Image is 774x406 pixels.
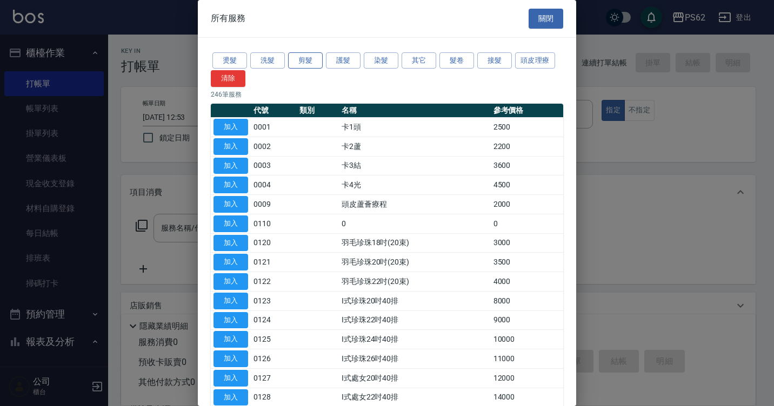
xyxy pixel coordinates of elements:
td: 卡2蘆 [339,137,491,156]
button: 加入 [213,138,248,155]
td: 9000 [491,310,563,330]
button: 加入 [213,350,248,367]
td: 2500 [491,118,563,137]
td: 羽毛珍珠22吋(20束) [339,272,491,292]
td: 4000 [491,272,563,292]
td: 0009 [251,195,297,214]
button: 燙髮 [212,52,247,69]
th: 代號 [251,104,297,118]
td: 0002 [251,137,297,156]
td: 0110 [251,214,297,233]
td: 0121 [251,253,297,272]
th: 名稱 [339,104,491,118]
td: 0125 [251,330,297,349]
td: 頭皮蘆薈療程 [339,195,491,214]
td: 11000 [491,349,563,369]
span: 所有服務 [211,13,245,24]
td: 0123 [251,291,297,310]
button: 接髮 [477,52,512,69]
button: 加入 [213,215,248,232]
th: 參考價格 [491,104,563,118]
td: 卡4光 [339,175,491,195]
p: 246 筆服務 [211,90,563,99]
td: 0126 [251,349,297,369]
button: 護髮 [326,52,361,69]
td: 0120 [251,233,297,253]
td: 卡3結 [339,156,491,175]
button: 加入 [213,254,248,270]
button: 加入 [213,312,248,329]
td: I式珍珠24吋40排 [339,330,491,349]
td: 0124 [251,310,297,330]
td: 10000 [491,330,563,349]
td: 12000 [491,368,563,388]
td: 0004 [251,175,297,195]
td: 3600 [491,156,563,175]
button: 洗髮 [250,52,285,69]
td: 2200 [491,137,563,156]
button: 頭皮理療 [515,52,555,69]
button: 關閉 [529,9,563,29]
button: 加入 [213,158,248,174]
td: 3500 [491,253,563,272]
button: 加入 [213,235,248,252]
button: 清除 [211,70,245,87]
button: 加入 [213,273,248,290]
button: 染髮 [364,52,398,69]
td: 羽毛珍珠20吋(20束) [339,253,491,272]
button: 加入 [213,331,248,348]
td: 0 [339,214,491,233]
button: 加入 [213,293,248,309]
button: 加入 [213,119,248,136]
th: 類別 [297,104,338,118]
td: 0003 [251,156,297,175]
td: 羽毛珍珠18吋(20束) [339,233,491,253]
td: 0 [491,214,563,233]
td: I式珍珠26吋40排 [339,349,491,369]
button: 加入 [213,177,248,193]
td: 卡1頭 [339,118,491,137]
button: 加入 [213,389,248,406]
button: 髮卷 [439,52,474,69]
button: 剪髮 [288,52,323,69]
td: 0122 [251,272,297,292]
td: 8000 [491,291,563,310]
td: 0127 [251,368,297,388]
td: 2000 [491,195,563,214]
td: I式珍珠20吋40排 [339,291,491,310]
td: 3000 [491,233,563,253]
button: 加入 [213,370,248,387]
td: 0001 [251,118,297,137]
button: 其它 [402,52,436,69]
td: I式處女20吋40排 [339,368,491,388]
td: 4500 [491,175,563,195]
td: I式珍珠22吋40排 [339,310,491,330]
button: 加入 [213,196,248,213]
